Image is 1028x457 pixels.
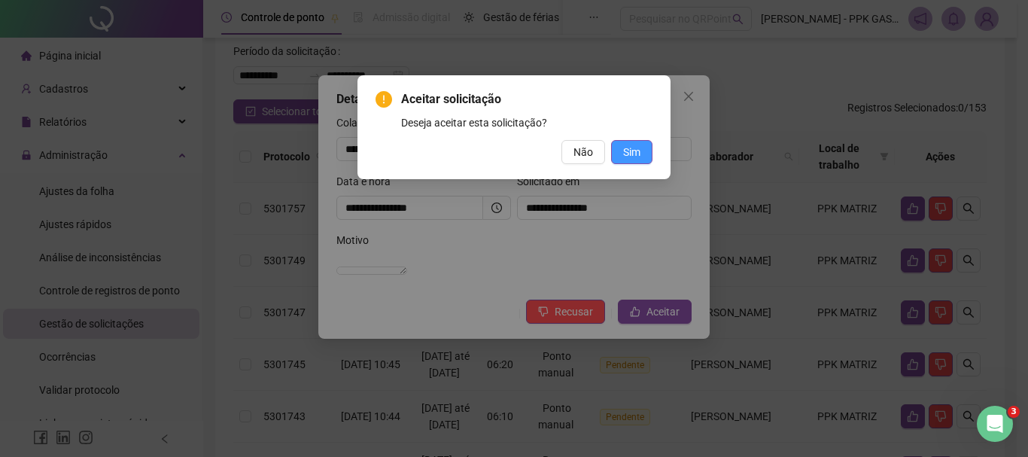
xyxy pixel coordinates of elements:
[623,144,640,160] span: Sim
[573,144,593,160] span: Não
[1008,406,1020,418] span: 3
[401,114,652,131] div: Deseja aceitar esta solicitação?
[611,140,652,164] button: Sim
[977,406,1013,442] iframe: Intercom live chat
[401,90,652,108] span: Aceitar solicitação
[561,140,605,164] button: Não
[376,91,392,108] span: exclamation-circle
